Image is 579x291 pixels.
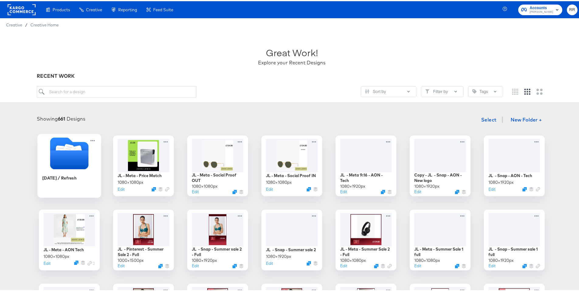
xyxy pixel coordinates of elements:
[414,182,439,188] div: 1080 × 1920 px
[113,134,174,195] div: JL - Meta - Price Match1080×1080pxEditDuplicate
[410,208,470,269] div: JL - Meta - Summer Sale 1 full1080×1080pxEditDuplicate
[233,263,237,267] svg: Duplicate
[307,186,311,190] svg: Duplicate
[484,134,545,195] div: JL - Snap - AON - Tech1080×1920pxEditDuplicate
[536,263,540,267] svg: Link
[266,172,316,177] div: JL - Meta - Social Proof IN
[421,85,464,96] button: FilterFilter by
[74,259,78,264] svg: Duplicate
[233,189,237,193] button: Duplicate
[43,259,50,265] button: Edit
[414,171,466,182] div: Copy - JL - Snap - AON - New logo
[86,6,102,11] span: Creative
[30,21,59,26] span: Creative Home
[410,134,470,195] div: Copy - JL - Snap - AON - New logo1080×1920pxEditDuplicate
[192,245,243,256] div: JL - Snap - Summer sale 2 - Full
[488,245,540,256] div: JL - Snap - Summer sale 1 full
[374,263,378,267] svg: Duplicate
[336,208,396,269] div: JL - Meta - Summer Sale 2 - Full1080×1080pxEditDuplicate
[258,58,326,65] div: Explore your Recent Designs
[340,262,347,268] button: Edit
[37,71,547,78] div: RECENT WORK
[6,21,22,26] span: Creative
[266,252,291,258] div: 1080 × 1920 px
[455,189,459,193] svg: Duplicate
[153,6,173,11] span: Feed Suite
[22,21,30,26] span: /
[187,208,248,269] div: JL - Snap - Summer sale 2 - Full1080×1920pxEditDuplicate
[118,172,162,177] div: JL - Meta - Price Match
[266,45,318,58] div: Great Work!
[361,85,416,96] button: SlidersSort by
[58,115,65,121] strong: 661
[530,4,553,10] span: Accounts
[43,252,69,258] div: 1080 × 1080 px
[266,259,273,265] button: Edit
[414,188,421,193] button: Edit
[88,259,95,265] div: 2
[53,6,70,11] span: Products
[37,114,85,121] div: Showing Designs
[425,88,429,92] svg: Filter
[192,262,199,268] button: Edit
[39,208,100,269] div: JL - Meta - AON Tech1080×1080pxEditDuplicateLink 2
[488,172,532,177] div: JL - Snap - AON - Tech
[118,178,143,184] div: 1080 × 1080 px
[37,85,197,96] input: Search for a design
[522,263,527,267] svg: Duplicate
[37,133,101,197] div: [DATE] / Refresh
[524,87,530,94] svg: Medium grid
[118,6,137,11] span: Reporting
[340,188,347,193] button: Edit
[307,260,311,264] svg: Duplicate
[192,256,217,262] div: 1080 × 1920 px
[518,3,562,14] button: Accounts[PERSON_NAME]
[113,208,174,269] div: JL - Pinterest - Summer Sale 2 - Full1000×1500pxEditDuplicate
[42,174,77,180] div: [DATE] / Refresh
[522,186,527,190] svg: Duplicate
[118,245,169,256] div: JL - Pinterest - Summer Sale 2 - Full
[192,188,199,193] button: Edit
[152,186,156,190] svg: Duplicate
[488,178,514,184] div: 1080 × 1920 px
[261,208,322,269] div: JL - Snap - Summer sale 21080×1920pxEditDuplicate
[388,263,392,267] svg: Link
[505,113,547,125] button: New Folder +
[266,246,316,252] div: JL - Snap - Summer sale 2
[118,262,125,268] button: Edit
[43,246,84,252] div: JL - Meta - AON Tech
[37,136,101,168] svg: Folder
[455,263,459,267] button: Duplicate
[261,134,322,195] div: JL - Meta - Social Proof IN1080×1080pxEditDuplicate
[340,245,392,256] div: JL - Meta - Summer Sale 2 - Full
[567,3,577,14] button: RR
[381,189,385,193] svg: Duplicate
[158,263,163,267] svg: Duplicate
[414,256,440,262] div: 1080 × 1080 px
[536,186,540,190] svg: Link
[481,114,497,123] span: Select
[365,88,369,92] svg: Sliders
[488,185,495,191] button: Edit
[165,186,169,190] svg: Link
[340,171,392,182] div: JL - Meta 9:16 - AON - Tech
[340,182,365,188] div: 1080 × 1920 px
[414,262,421,268] button: Edit
[266,178,292,184] div: 1080 × 1080 px
[266,185,273,191] button: Edit
[414,245,466,256] div: JL - Meta - Summer Sale 1 full
[88,260,92,264] svg: Link
[512,87,518,94] svg: Small grid
[192,182,218,188] div: 1080 × 1080 px
[479,112,499,125] button: Select
[536,87,543,94] svg: Large grid
[472,88,477,92] svg: Tag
